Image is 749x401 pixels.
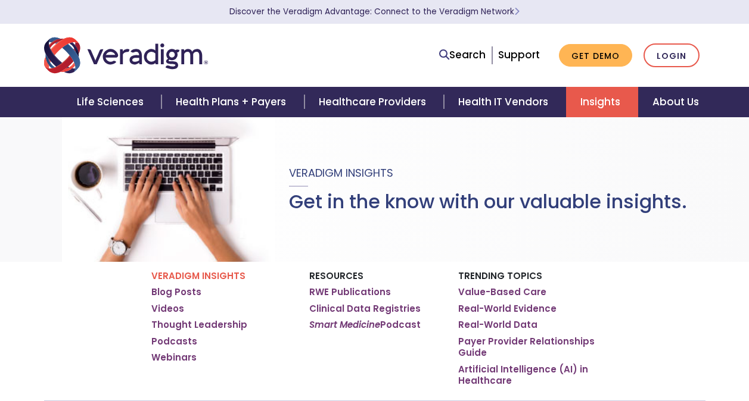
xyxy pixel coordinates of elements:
[458,336,598,359] a: Payer Provider Relationships Guide
[566,87,638,117] a: Insights
[309,319,421,331] a: Smart MedicinePodcast
[151,352,197,364] a: Webinars
[229,6,520,17] a: Discover the Veradigm Advantage: Connect to the Veradigm NetworkLearn More
[63,87,161,117] a: Life Sciences
[151,336,197,347] a: Podcasts
[559,44,632,67] a: Get Demo
[309,318,380,331] em: Smart Medicine
[514,6,520,17] span: Learn More
[458,319,537,331] a: Real-World Data
[161,87,304,117] a: Health Plans + Payers
[289,190,687,213] h1: Get in the know with our valuable insights.
[44,36,208,75] img: Veradigm logo
[444,87,566,117] a: Health IT Vendors
[309,286,391,298] a: RWE Publications
[458,364,598,387] a: Artificial Intelligence (AI) in Healthcare
[151,303,184,315] a: Videos
[439,47,486,63] a: Search
[151,319,247,331] a: Thought Leadership
[458,303,557,315] a: Real-World Evidence
[304,87,444,117] a: Healthcare Providers
[289,165,393,180] span: Veradigm Insights
[498,48,540,62] a: Support
[638,87,713,117] a: About Us
[644,43,700,68] a: Login
[151,286,201,298] a: Blog Posts
[458,286,546,298] a: Value-Based Care
[309,303,421,315] a: Clinical Data Registries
